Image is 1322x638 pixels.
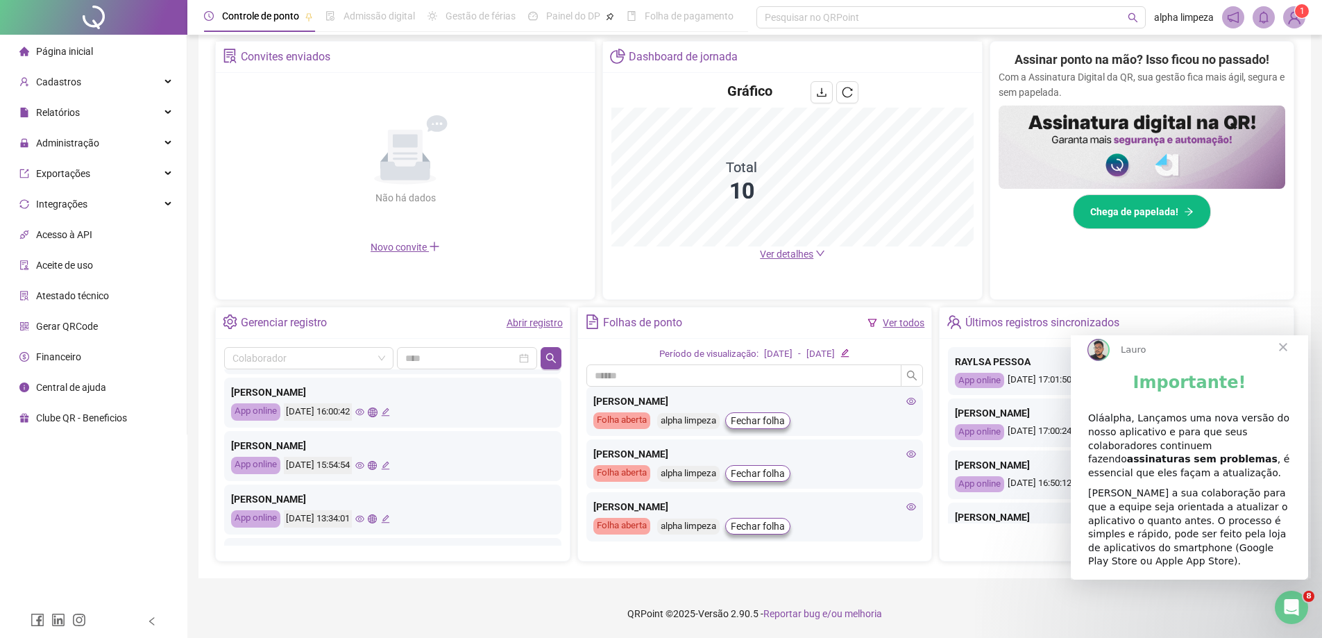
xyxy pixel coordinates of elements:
span: notification [1227,11,1239,24]
span: Exportações [36,168,90,179]
div: App online [231,510,280,528]
span: 1 [1300,6,1305,16]
div: [DATE] [764,347,793,362]
button: Chega de papelada! [1073,194,1211,229]
span: Chega de papelada! [1090,204,1178,219]
div: [PERSON_NAME] [955,457,1278,473]
div: [DATE] [806,347,835,362]
div: Folha aberta [593,518,650,535]
span: eye [355,461,364,470]
span: solution [223,49,237,63]
span: file-text [585,314,600,329]
span: Central de ajuda [36,382,106,393]
b: assinaturas sem problemas [56,118,207,129]
div: RAYLSA PESSOA [955,354,1278,369]
div: [DATE] 16:00:42 [284,403,352,421]
span: eye [355,514,364,523]
span: pie-chart [610,49,625,63]
span: gift [19,412,29,422]
div: App online [231,403,280,421]
span: Relatórios [36,107,80,118]
span: edit [381,461,390,470]
span: search [545,353,557,364]
footer: QRPoint © 2025 - 2.90.5 - [187,589,1322,638]
div: Folha aberta [593,412,650,429]
a: Abrir registro [507,317,563,328]
span: solution [19,290,29,300]
span: qrcode [19,321,29,330]
a: Ver todos [883,317,924,328]
span: filter [867,318,877,328]
span: Fechar folha [731,519,785,534]
div: alpha limpeza [657,466,720,482]
span: 8 [1303,591,1314,602]
span: pushpin [305,12,313,21]
div: [PERSON_NAME] [231,385,554,400]
span: Versão [698,608,729,619]
span: linkedin [51,613,65,627]
div: Não há dados [341,190,469,205]
div: alpha limpeza [657,519,720,535]
span: user-add [19,76,29,86]
span: Ver detalhes [760,249,813,260]
span: plus [429,241,440,252]
img: 83039 [1284,7,1305,28]
div: Convites enviados [241,45,330,69]
span: eye [906,502,916,512]
span: export [19,168,29,178]
span: global [368,408,377,417]
iframe: Intercom live chat [1275,591,1308,624]
div: [PERSON_NAME] [955,510,1278,525]
div: [PERSON_NAME] a sua colaboração para que a equipe seja orientada a atualizar o aplicativo o quant... [17,151,220,233]
span: Atestado técnico [36,290,109,301]
button: Fechar folha [725,518,790,535]
span: Administração [36,137,99,149]
span: reload [842,87,853,98]
span: file-done [325,11,335,21]
h2: Assinar ponto na mão? Isso ficou no passado! [1015,50,1269,69]
span: Aceite de uso [36,260,93,271]
div: [PERSON_NAME] [593,394,917,409]
span: alpha limpeza [1154,10,1214,25]
a: Ver detalhes down [760,249,825,260]
div: [PERSON_NAME] [593,446,917,462]
span: Controle de ponto [222,10,299,22]
div: Últimos registros sincronizados [965,311,1119,335]
div: App online [231,457,280,474]
span: info-circle [19,382,29,392]
button: Fechar folha [725,465,790,482]
span: Gestão de férias [446,10,516,22]
span: setting [223,314,237,329]
span: sync [19,199,29,208]
div: Período de visualização: [659,347,759,362]
span: arrow-right [1184,207,1194,217]
span: home [19,46,29,56]
span: Página inicial [36,46,93,57]
span: search [1128,12,1138,23]
span: audit [19,260,29,269]
span: sun [427,11,437,21]
div: [DATE] 17:00:24 [955,424,1278,440]
div: App online [955,424,1004,440]
span: Fechar folha [731,466,785,481]
button: Fechar folha [725,412,790,429]
img: banner%2F02c71560-61a6-44d4-94b9-c8ab97240462.png [999,106,1285,189]
span: Reportar bug e/ou melhoria [763,608,882,619]
span: bell [1257,11,1270,24]
span: global [368,461,377,470]
span: download [816,87,827,98]
div: [DATE] 16:50:12 [955,476,1278,492]
span: Financeiro [36,351,81,362]
sup: Atualize o seu contato no menu Meus Dados [1295,4,1309,18]
span: search [906,370,917,381]
b: Importante! [62,37,176,57]
span: global [368,514,377,523]
div: Folha aberta [593,465,650,482]
div: [PERSON_NAME] [231,545,554,560]
div: alpha limpeza [657,413,720,429]
span: edit [381,514,390,523]
span: eye [906,396,916,406]
span: dashboard [528,11,538,21]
